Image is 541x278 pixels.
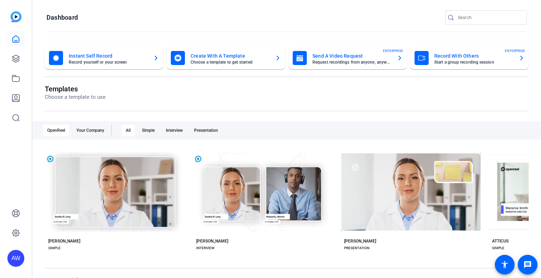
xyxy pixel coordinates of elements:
mat-card-title: Instant Self Record [69,52,148,60]
button: Send A Video RequestRequest recordings from anyone, anywhereENTERPRISE [288,47,407,69]
mat-card-title: Send A Video Request [312,52,391,60]
div: All [122,125,135,136]
div: INTERVIEW [196,245,214,251]
div: [PERSON_NAME] [48,238,80,244]
mat-card-title: Record With Others [434,52,513,60]
div: SIMPLE [48,245,61,251]
input: Search [458,13,521,22]
div: Interview [162,125,187,136]
mat-icon: accessibility [500,260,509,269]
div: [PERSON_NAME] [196,238,228,244]
mat-icon: message [523,260,532,269]
div: Simple [138,125,159,136]
p: Choose a template to use [45,93,106,101]
div: Your Company [72,125,108,136]
mat-card-subtitle: Record yourself or your screen [69,60,148,64]
div: ATTICUS [492,238,509,244]
mat-card-title: Create With A Template [191,52,269,60]
div: SIMPLE [492,245,504,251]
span: ENTERPRISE [505,48,525,53]
div: OpenReel [43,125,69,136]
span: ENTERPRISE [383,48,403,53]
div: [PERSON_NAME] [344,238,376,244]
mat-card-subtitle: Start a group recording session [434,60,513,64]
img: blue-gradient.svg [11,11,21,22]
h1: Dashboard [46,13,78,22]
div: AW [7,250,24,267]
button: Instant Self RecordRecord yourself or your screen [45,47,163,69]
div: Presentation [190,125,222,136]
mat-card-subtitle: Choose a template to get started [191,60,269,64]
mat-card-subtitle: Request recordings from anyone, anywhere [312,60,391,64]
div: PRESENTATION [344,245,369,251]
h1: Templates [45,85,106,93]
button: Record With OthersStart a group recording sessionENTERPRISE [410,47,529,69]
button: Create With A TemplateChoose a template to get started [167,47,285,69]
